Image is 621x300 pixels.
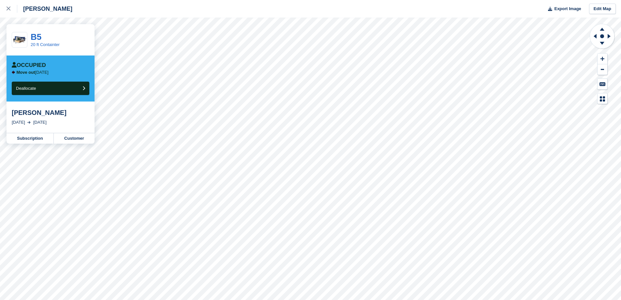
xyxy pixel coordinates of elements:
[598,93,607,104] button: Map Legend
[589,4,616,14] a: Edit Map
[7,133,54,144] a: Subscription
[554,6,581,12] span: Export Image
[27,121,31,124] img: arrow-right-light-icn-cde0832a797a2874e46488d9cf13f60e5c3a73dbe684e267c42b8395dfbc2abf.svg
[598,64,607,75] button: Zoom Out
[31,32,41,42] a: B5
[12,71,15,74] img: arrow-left-icn-90495f2de72eb5bd0bd1c3c35deca35cc13f817d75bef06ecd7c0b315636ce7e.svg
[16,86,36,91] span: Deallocate
[33,119,47,126] div: [DATE]
[12,34,27,46] img: 20-ft-container.jpg
[31,42,60,47] a: 20 ft Containter
[12,119,25,126] div: [DATE]
[598,79,607,89] button: Keyboard Shortcuts
[17,5,72,13] div: [PERSON_NAME]
[54,133,95,144] a: Customer
[12,109,89,117] div: [PERSON_NAME]
[12,62,46,69] div: Occupied
[17,70,35,75] span: Move out
[598,54,607,64] button: Zoom In
[12,82,89,95] button: Deallocate
[17,70,49,75] p: [DATE]
[544,4,581,14] button: Export Image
